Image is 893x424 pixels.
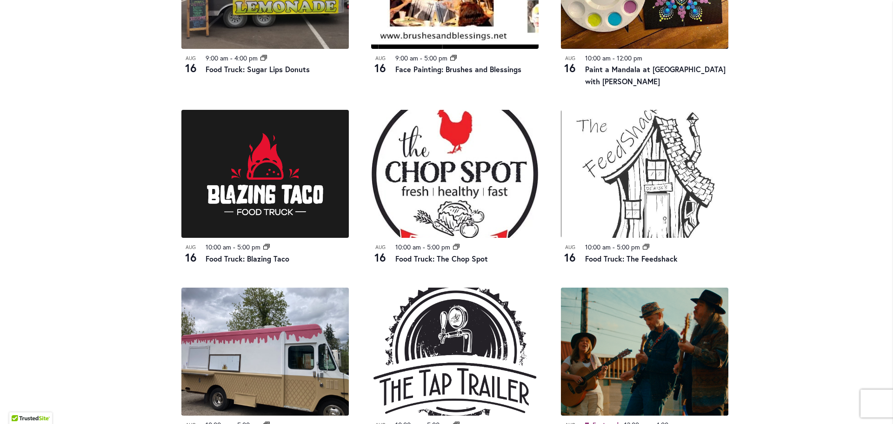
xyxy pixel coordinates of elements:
img: The Feedshack [561,110,728,238]
span: - [613,54,615,62]
span: 16 [181,249,200,265]
a: Face Painting: Brushes and Blessings [395,64,521,74]
span: Aug [561,243,580,251]
time: 5:00 pm [617,242,640,251]
time: 9:00 am [206,54,228,62]
time: 10:00 am [585,242,611,251]
span: 16 [371,60,390,76]
time: 10:00 am [585,54,611,62]
time: 5:00 pm [237,242,260,251]
span: Aug [181,54,200,62]
img: Food Truck: The Big Scoop [181,288,349,416]
span: - [420,54,422,62]
span: 16 [371,249,390,265]
span: Aug [371,243,390,251]
span: Aug [561,54,580,62]
time: 4:00 pm [234,54,258,62]
span: - [233,242,235,251]
a: Food Truck: Blazing Taco [206,254,289,263]
span: Aug [181,243,200,251]
time: 9:00 am [395,54,418,62]
img: THE CHOP SPOT PDX – Food Truck [371,110,539,238]
span: Aug [371,54,390,62]
time: 5:00 pm [427,242,450,251]
a: Food Truck: Sugar Lips Donuts [206,64,310,74]
span: 16 [561,249,580,265]
time: 5:00 pm [424,54,447,62]
time: 10:00 am [395,242,421,251]
iframe: Launch Accessibility Center [7,391,33,417]
span: - [613,242,615,251]
img: Blazing Taco Food Truck [181,110,349,238]
a: Paint a Mandala at [GEOGRAPHIC_DATA] with [PERSON_NAME] [585,64,726,86]
time: 12:00 pm [617,54,642,62]
a: Food Truck: The Chop Spot [395,254,488,263]
time: 10:00 am [206,242,231,251]
img: Food Truck: The Tap Trailer [371,288,539,416]
span: - [230,54,233,62]
img: Live Music: Mojo Holler [561,288,728,416]
span: 16 [561,60,580,76]
a: Food Truck: The Feedshack [585,254,678,263]
span: 16 [181,60,200,76]
span: - [423,242,425,251]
